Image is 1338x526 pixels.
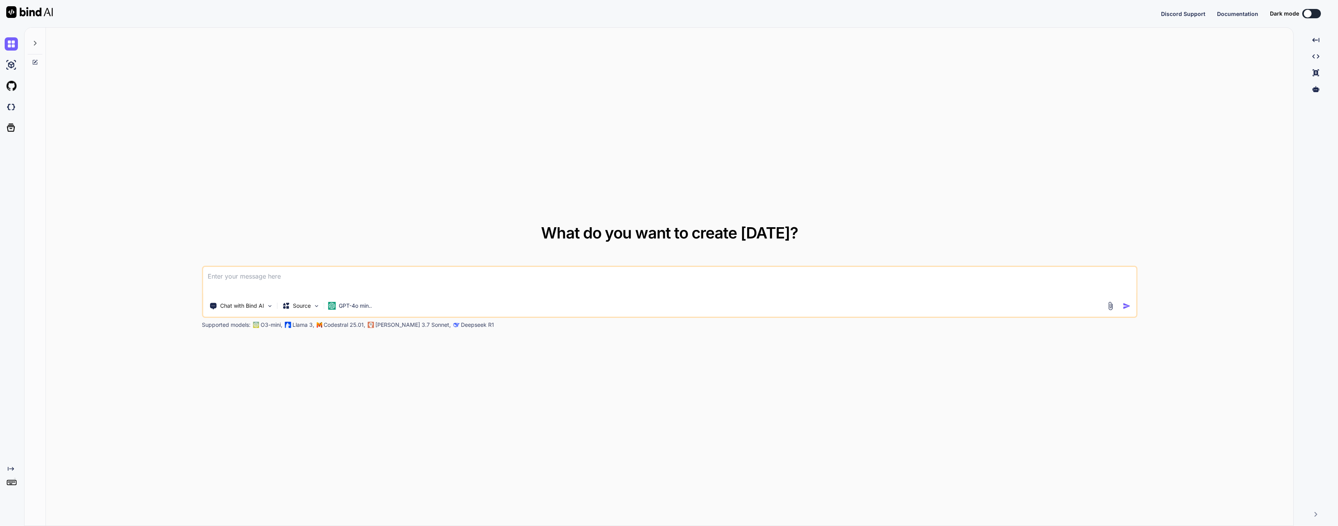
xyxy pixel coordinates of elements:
span: Documentation [1217,11,1258,17]
img: claude [368,322,374,328]
img: chat [5,37,18,51]
img: GPT-4o mini [328,302,336,310]
button: Discord Support [1161,10,1205,18]
img: githubLight [5,79,18,93]
p: Deepseek R1 [461,321,494,329]
p: Codestral 25.01, [324,321,365,329]
p: Source [293,302,311,310]
img: icon [1123,302,1131,310]
span: Discord Support [1161,11,1205,17]
img: claude [453,322,459,328]
img: Mistral-AI [317,322,322,328]
span: What do you want to create [DATE]? [541,223,798,242]
p: GPT-4o min.. [339,302,372,310]
span: Dark mode [1270,10,1299,18]
button: Documentation [1217,10,1258,18]
img: attachment [1106,302,1115,310]
p: Llama 3, [292,321,314,329]
img: Pick Models [313,303,320,309]
p: [PERSON_NAME] 3.7 Sonnet, [375,321,451,329]
img: Bind AI [6,6,53,18]
p: O3-mini, [261,321,282,329]
p: Supported models: [202,321,250,329]
img: GPT-4 [253,322,259,328]
p: Chat with Bind AI [220,302,264,310]
img: Pick Tools [266,303,273,309]
img: Llama2 [285,322,291,328]
img: darkCloudIdeIcon [5,100,18,114]
img: ai-studio [5,58,18,72]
